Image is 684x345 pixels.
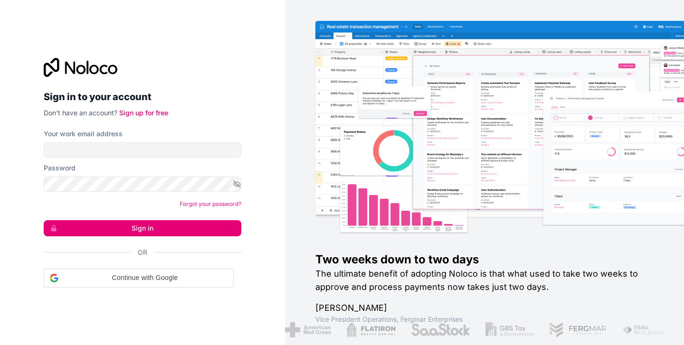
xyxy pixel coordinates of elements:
[315,252,654,267] h1: Two weeks down to two days
[485,322,533,337] img: /assets/gbstax-C-GtDUiK.png
[44,220,241,236] button: Sign in
[315,301,654,315] h1: [PERSON_NAME]
[549,322,607,337] img: /assets/fergmar-CudnrXN5.png
[285,322,331,337] img: /assets/american-red-cross-BAupjrZR.png
[44,269,234,288] div: Continue with Google
[62,273,228,283] span: Continue with Google
[315,315,654,324] h1: Vice President Operations , Fergmar Enterprises
[119,109,168,117] a: Sign up for free
[44,177,241,192] input: Password
[346,322,395,337] img: /assets/flatiron-C8eUkumj.png
[315,267,654,294] h2: The ultimate benefit of adopting Noloco is that what used to take two weeks to approve and proces...
[44,88,241,105] h2: Sign in to your account
[410,322,470,337] img: /assets/saastock-C6Zbiodz.png
[180,200,241,207] a: Forgot your password?
[44,109,117,117] span: Don't have an account?
[44,129,123,139] label: Your work email address
[44,163,76,173] label: Password
[138,248,147,257] span: Or
[44,142,241,158] input: Email address
[622,322,666,337] img: /assets/fiera-fwj2N5v4.png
